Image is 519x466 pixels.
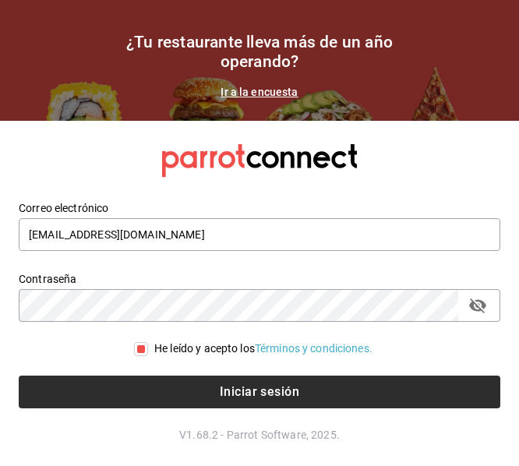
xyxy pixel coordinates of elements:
[19,376,500,408] button: Iniciar sesión
[154,341,372,357] div: He leído y acepto los
[19,203,500,214] label: Correo electrónico
[19,427,500,443] p: V1.68.2 - Parrot Software, 2025.
[221,86,298,98] a: Ir a la encuesta
[464,292,491,319] button: passwordField
[19,218,500,251] input: Ingresa tu correo electrónico
[255,342,372,355] a: Términos y condiciones.
[19,274,500,284] label: Contraseña
[104,33,415,72] h1: ¿Tu restaurante lleva más de un año operando?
